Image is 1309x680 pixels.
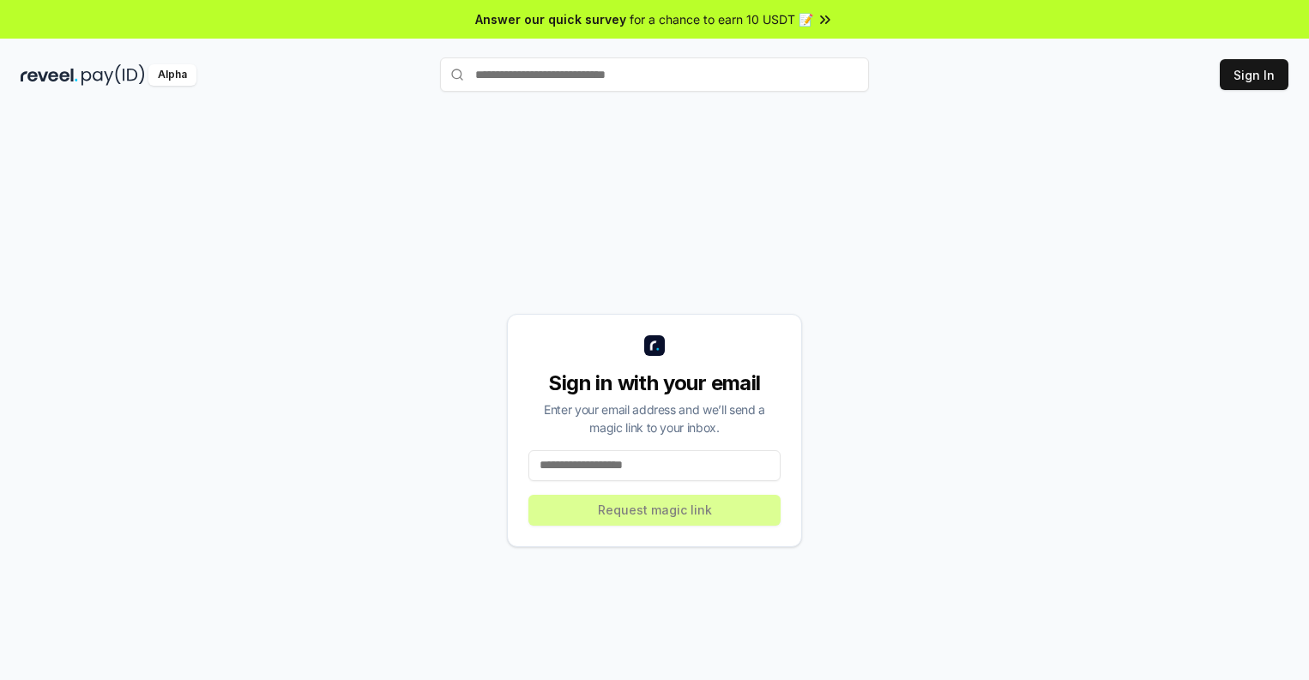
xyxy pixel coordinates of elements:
[528,400,781,436] div: Enter your email address and we’ll send a magic link to your inbox.
[644,335,665,356] img: logo_small
[528,370,781,397] div: Sign in with your email
[81,64,145,86] img: pay_id
[630,10,813,28] span: for a chance to earn 10 USDT 📝
[148,64,196,86] div: Alpha
[475,10,626,28] span: Answer our quick survey
[21,64,78,86] img: reveel_dark
[1220,59,1288,90] button: Sign In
